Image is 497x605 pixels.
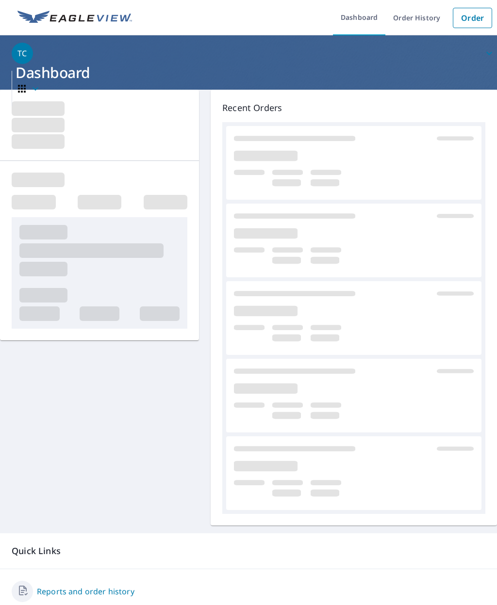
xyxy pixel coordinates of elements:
[453,8,492,28] a: Order
[17,11,132,25] img: EV Logo
[12,545,485,557] p: Quick Links
[222,101,485,114] p: Recent Orders
[37,586,134,597] a: Reports and order history
[12,63,485,82] h1: Dashboard
[12,43,33,64] div: TC
[12,35,497,71] button: TC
